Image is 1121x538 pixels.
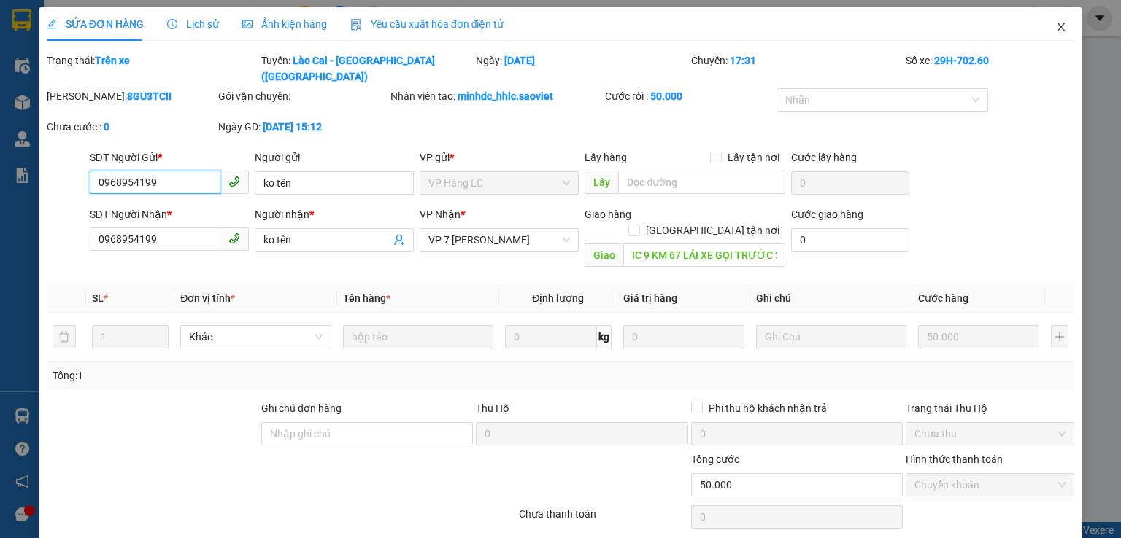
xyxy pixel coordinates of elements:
span: [GEOGRAPHIC_DATA] tận nơi [640,222,785,238]
button: delete [53,325,76,348]
span: kg [597,325,612,348]
div: [PERSON_NAME]: [47,88,215,104]
div: Trạng thái: [45,52,260,85]
label: Cước lấy hàng [791,152,857,163]
div: Người nhận [255,206,414,222]
b: 8GU3TCII [127,90,172,102]
input: Dọc đường [618,171,785,194]
label: Hình thức thanh toán [906,453,1003,465]
div: Chuyến: [690,52,904,85]
b: Trên xe [95,55,130,66]
button: plus [1051,325,1068,348]
div: Trạng thái Thu Hộ [906,400,1074,416]
span: phone [228,176,240,187]
span: Đơn vị tính [180,292,235,304]
span: edit [47,19,57,29]
span: Tổng cước [691,453,739,465]
span: SỬA ĐƠN HÀNG [47,18,144,30]
span: Yêu cầu xuất hóa đơn điện tử [350,18,504,30]
th: Ghi chú [750,284,912,313]
span: Khác [189,326,322,348]
input: Dọc đường [623,243,785,267]
span: VP Nhận [420,208,461,220]
div: Chưa thanh toán [517,506,689,531]
div: Ngày: [474,52,689,85]
div: Nhân viên tạo: [390,88,602,104]
span: Chuyển khoản [914,474,1066,496]
span: user-add [393,234,405,246]
div: Gói vận chuyển: [218,88,387,104]
div: Người gửi [255,149,414,165]
span: SL [92,292,104,304]
div: Chưa cước : [47,119,215,135]
img: icon [350,19,362,31]
div: VP gửi [420,149,579,165]
div: Tuyến: [260,52,474,85]
div: Cước rồi : [605,88,774,104]
span: Lấy [585,171,618,194]
b: 50.000 [650,90,682,102]
b: Lào Cai - [GEOGRAPHIC_DATA] ([GEOGRAPHIC_DATA]) [261,55,435,82]
b: 0 [104,121,109,133]
div: SĐT Người Gửi [90,149,249,165]
span: Giao [585,243,623,267]
span: Lấy tận nơi [722,149,785,165]
input: Ghi chú đơn hàng [261,422,473,445]
b: [DATE] [504,55,535,66]
b: 17:31 [730,55,756,66]
div: Ngày GD: [218,119,387,135]
span: Tên hàng [343,292,390,304]
span: Giá trị hàng [623,292,677,304]
span: Lịch sử [167,18,219,30]
input: VD: Bàn, Ghế [343,325,493,348]
span: picture [242,19,253,29]
button: Close [1041,7,1082,48]
span: Chưa thu [914,423,1066,445]
input: Cước lấy hàng [791,171,909,195]
span: Thu Hộ [476,402,509,414]
span: Giao hàng [585,208,631,220]
span: Ảnh kiện hàng [242,18,327,30]
div: SĐT Người Nhận [90,206,249,222]
div: Số xe: [904,52,1076,85]
div: Tổng: 1 [53,367,434,383]
span: Định lượng [532,292,584,304]
span: phone [228,233,240,244]
b: minhdc_hhlc.saoviet [458,90,553,102]
span: clock-circle [167,19,177,29]
span: Cước hàng [918,292,968,304]
label: Cước giao hàng [791,208,863,220]
label: Ghi chú đơn hàng [261,402,342,414]
span: close [1055,21,1067,33]
span: VP Hàng LC [428,172,570,194]
span: Lấy hàng [585,152,627,163]
input: 0 [623,325,744,348]
input: Ghi Chú [756,325,906,348]
b: [DATE] 15:12 [263,121,322,133]
input: Cước giao hàng [791,228,909,252]
b: 29H-702.60 [934,55,989,66]
span: Phí thu hộ khách nhận trả [703,400,833,416]
span: VP 7 Phạm Văn Đồng [428,229,570,251]
input: 0 [918,325,1039,348]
